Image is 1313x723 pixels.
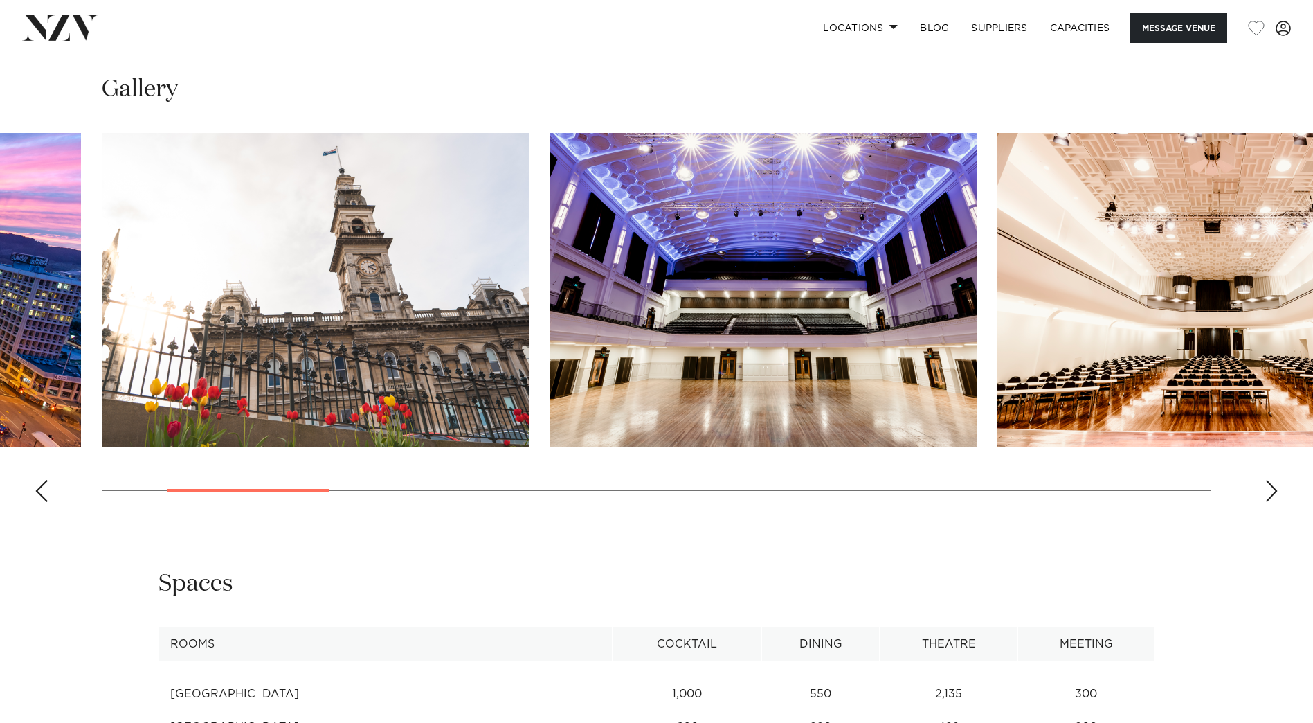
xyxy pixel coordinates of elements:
[909,13,960,43] a: BLOG
[812,13,909,43] a: Locations
[761,627,880,661] th: Dining
[159,677,613,711] td: [GEOGRAPHIC_DATA]
[159,569,233,600] h2: Spaces
[1130,13,1227,43] button: Message Venue
[1039,13,1121,43] a: Capacities
[1017,627,1154,661] th: Meeting
[159,627,613,661] th: Rooms
[761,677,880,711] td: 550
[880,627,1017,661] th: Theatre
[102,133,529,447] swiper-slide: 2 / 17
[1017,677,1154,711] td: 300
[22,15,98,40] img: nzv-logo.png
[613,677,762,711] td: 1,000
[880,677,1017,711] td: 2,135
[550,133,977,447] swiper-slide: 3 / 17
[960,13,1038,43] a: SUPPLIERS
[613,627,762,661] th: Cocktail
[102,74,178,105] h2: Gallery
